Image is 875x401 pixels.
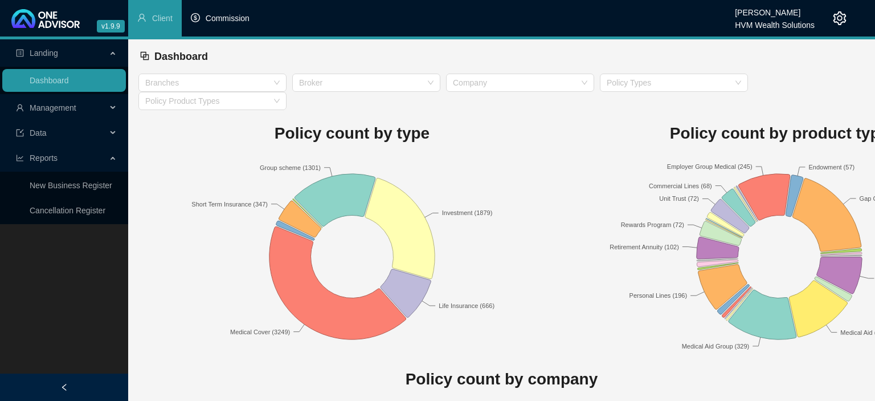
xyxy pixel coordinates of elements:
[439,302,494,309] text: Life Insurance (666)
[659,195,699,202] text: Unit Trust (72)
[191,200,268,207] text: Short Term Insurance (347)
[206,14,250,23] span: Commission
[30,181,112,190] a: New Business Register
[230,328,290,335] text: Medical Cover (3249)
[667,163,753,170] text: Employer Group Medical (245)
[735,3,815,15] div: [PERSON_NAME]
[152,14,173,23] span: Client
[140,51,150,61] span: block
[137,13,146,22] span: user
[442,209,493,216] text: Investment (1879)
[682,342,750,349] text: Medical Aid Group (329)
[833,11,847,25] span: setting
[30,76,69,85] a: Dashboard
[30,153,58,163] span: Reports
[138,367,865,392] h1: Policy count by company
[735,15,815,28] div: HVM Wealth Solutions
[16,154,24,162] span: line-chart
[60,383,68,391] span: left
[610,243,679,250] text: Retirement Annuity (102)
[191,13,200,22] span: dollar
[11,9,80,28] img: 2df55531c6924b55f21c4cf5d4484680-logo-light.svg
[30,103,76,112] span: Management
[629,292,688,299] text: Personal Lines (196)
[260,164,321,171] text: Group scheme (1301)
[30,206,105,215] a: Cancellation Register
[649,182,712,189] text: Commercial Lines (68)
[621,221,684,228] text: Rewards Program (72)
[30,128,47,137] span: Data
[16,129,24,137] span: import
[30,48,58,58] span: Landing
[16,104,24,112] span: user
[138,121,566,146] h1: Policy count by type
[154,51,208,62] span: Dashboard
[808,163,854,170] text: Endowment (57)
[16,49,24,57] span: profile
[97,20,125,33] span: v1.9.9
